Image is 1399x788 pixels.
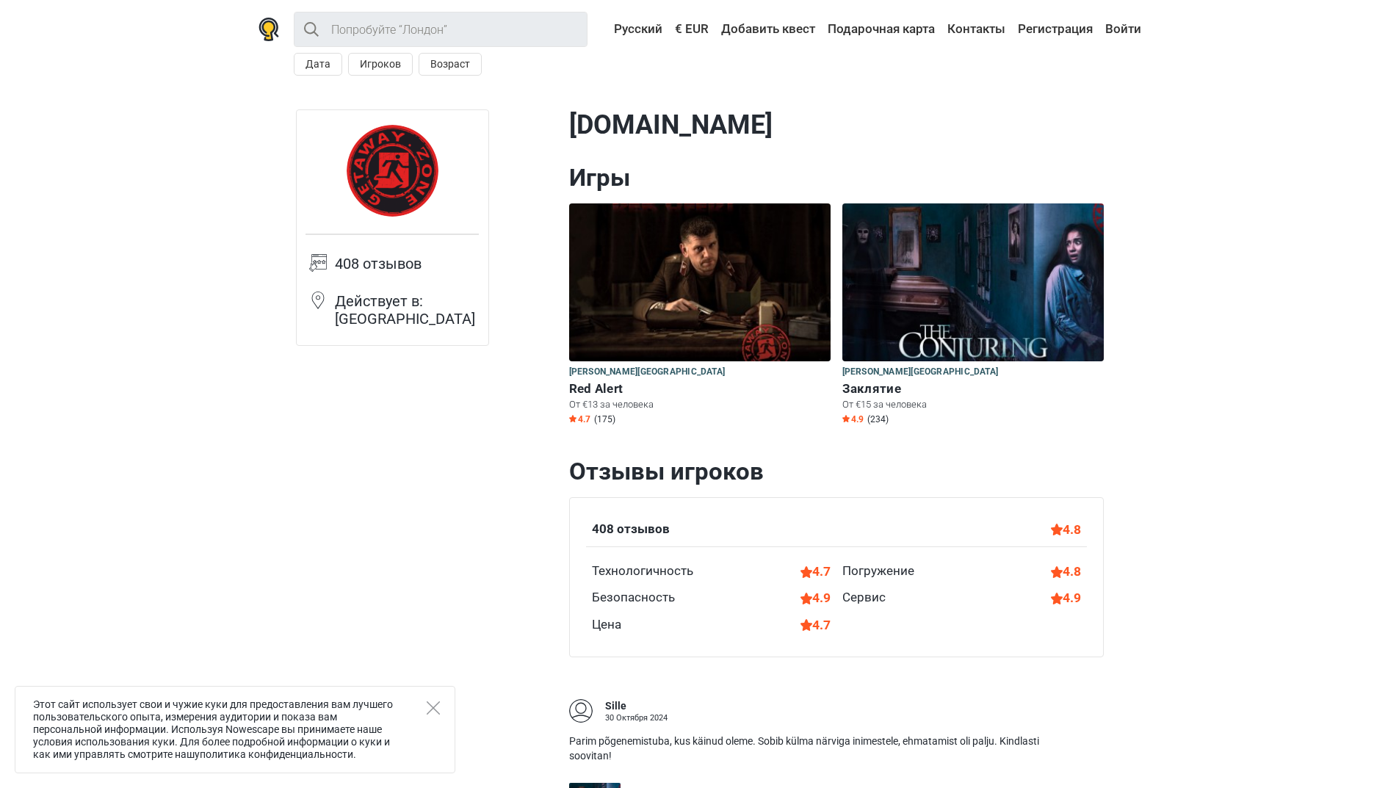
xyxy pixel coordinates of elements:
[1051,562,1081,581] div: 4.8
[671,16,712,43] a: € EUR
[569,109,1104,141] h1: [DOMAIN_NAME]
[569,415,576,422] img: Star
[335,253,479,291] td: 408 отзывов
[605,699,668,714] div: Sille
[427,701,440,715] button: Close
[842,381,1104,397] h6: Заклятие
[800,615,831,635] div: 4.7
[605,714,668,722] div: 30 Октября 2024
[842,588,886,607] div: Сервис
[1051,520,1081,539] div: 4.8
[594,413,615,425] span: (175)
[1102,16,1141,43] a: Войти
[569,734,1074,763] p: Parim põgenemistuba, kus käinud oleme. Sobib külma närviga inimestele, ehmatamist oli palju. Kind...
[569,203,831,428] a: Red Alert [PERSON_NAME][GEOGRAPHIC_DATA] Red Alert От €13 за человека Star4.7 (175)
[569,364,726,380] span: [PERSON_NAME][GEOGRAPHIC_DATA]
[842,203,1104,428] a: Заклятие [PERSON_NAME][GEOGRAPHIC_DATA] Заклятие От €15 за человека Star4.9 (234)
[259,18,279,41] img: Nowescape logo
[604,24,614,35] img: Русский
[348,53,413,76] button: Игроков
[569,413,590,425] span: 4.7
[419,53,482,76] button: Возраст
[569,398,831,411] p: От €13 за человека
[1014,16,1096,43] a: Регистрация
[842,398,1104,411] p: От €15 за человека
[592,562,693,581] div: Технологичность
[294,12,588,47] input: Попробуйте “Лондон”
[592,588,675,607] div: Безопасность
[842,562,914,581] div: Погружение
[842,415,850,422] img: Star
[867,413,889,425] span: (234)
[335,291,479,336] td: Действует в: [GEOGRAPHIC_DATA]
[15,686,455,773] div: Этот сайт использует свои и чужие куки для предоставления вам лучшего пользовательского опыта, из...
[592,520,670,539] div: 408 отзывов
[800,588,831,607] div: 4.9
[842,203,1104,361] img: Заклятие
[800,562,831,581] div: 4.7
[717,16,819,43] a: Добавить квест
[944,16,1009,43] a: Контакты
[1051,588,1081,607] div: 4.9
[569,381,831,397] h6: Red Alert
[294,53,342,76] button: Дата
[600,16,666,43] a: Русский
[569,457,1104,486] h2: Отзывы игроков
[569,163,1104,192] h2: Игры
[842,413,864,425] span: 4.9
[842,364,999,380] span: [PERSON_NAME][GEOGRAPHIC_DATA]
[824,16,939,43] a: Подарочная карта
[569,203,831,361] img: Red Alert
[592,615,621,635] div: Цена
